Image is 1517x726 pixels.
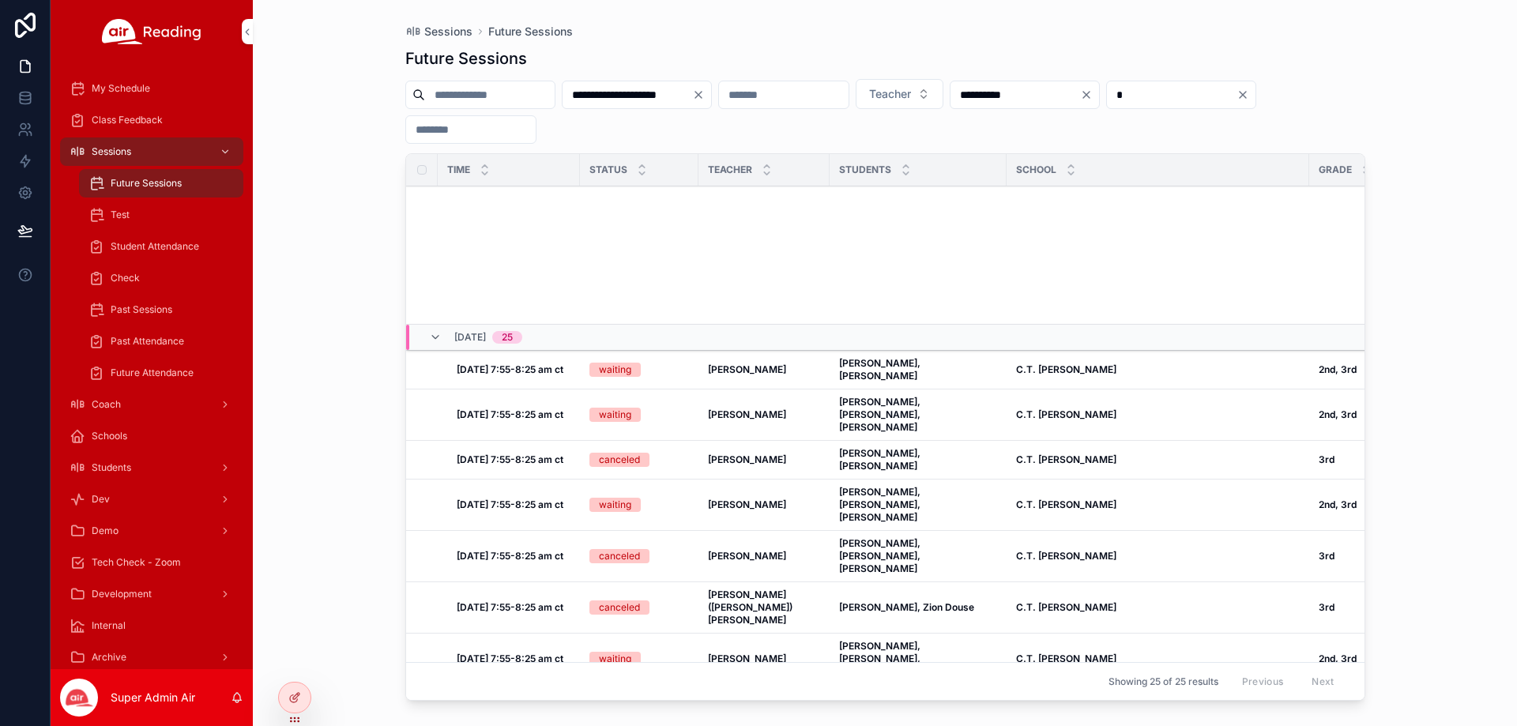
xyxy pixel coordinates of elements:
[1319,653,1357,664] strong: 2nd, 3rd
[1319,453,1418,466] a: 3rd
[1319,601,1418,614] a: 3rd
[60,517,243,545] a: Demo
[599,408,631,422] div: waiting
[92,525,119,537] span: Demo
[839,396,997,434] a: [PERSON_NAME], [PERSON_NAME], [PERSON_NAME]
[1319,653,1418,665] a: 2nd, 3rd
[457,601,570,614] a: [DATE] 7:55-8:25 am ct
[839,486,923,523] strong: [PERSON_NAME], [PERSON_NAME], [PERSON_NAME]
[1016,550,1300,562] a: C.T. [PERSON_NAME]
[92,651,126,664] span: Archive
[589,652,689,666] a: waiting
[1016,653,1116,664] strong: C.T. [PERSON_NAME]
[60,453,243,482] a: Students
[1080,88,1099,101] button: Clear
[1319,498,1418,511] a: 2nd, 3rd
[457,363,570,376] a: [DATE] 7:55-8:25 am ct
[60,485,243,513] a: Dev
[839,164,891,176] span: Students
[79,327,243,355] a: Past Attendance
[60,548,243,577] a: Tech Check - Zoom
[92,82,150,95] span: My Schedule
[92,145,131,158] span: Sessions
[1319,164,1352,176] span: Grade
[92,588,152,600] span: Development
[599,549,640,563] div: canceled
[60,390,243,419] a: Coach
[1016,363,1300,376] a: C.T. [PERSON_NAME]
[60,137,243,166] a: Sessions
[839,640,923,677] strong: [PERSON_NAME], [PERSON_NAME], [PERSON_NAME]
[1319,363,1357,375] strong: 2nd, 3rd
[589,549,689,563] a: canceled
[1319,408,1418,421] a: 2nd, 3rd
[60,580,243,608] a: Development
[1237,88,1255,101] button: Clear
[79,264,243,292] a: Check
[839,537,923,574] strong: [PERSON_NAME], [PERSON_NAME], [PERSON_NAME]
[599,363,631,377] div: waiting
[405,47,527,70] h1: Future Sessions
[1016,453,1116,465] strong: C.T. [PERSON_NAME]
[708,363,786,375] strong: [PERSON_NAME]
[92,430,127,442] span: Schools
[1016,601,1300,614] a: C.T. [PERSON_NAME]
[111,303,172,316] span: Past Sessions
[1319,453,1334,465] strong: 3rd
[1016,408,1300,421] a: C.T. [PERSON_NAME]
[424,24,472,39] span: Sessions
[839,486,997,524] a: [PERSON_NAME], [PERSON_NAME], [PERSON_NAME]
[102,19,201,44] img: App logo
[60,643,243,671] a: Archive
[839,357,997,382] a: [PERSON_NAME], [PERSON_NAME]
[839,396,923,433] strong: [PERSON_NAME], [PERSON_NAME], [PERSON_NAME]
[457,453,570,466] a: [DATE] 7:55-8:25 am ct
[1109,675,1218,688] span: Showing 25 of 25 results
[457,653,570,665] a: [DATE] 7:55-8:25 am ct
[708,589,795,626] strong: [PERSON_NAME] ([PERSON_NAME]) [PERSON_NAME]
[1016,363,1116,375] strong: C.T. [PERSON_NAME]
[502,331,513,344] div: 25
[79,295,243,324] a: Past Sessions
[708,653,786,664] strong: [PERSON_NAME]
[79,359,243,387] a: Future Attendance
[457,498,563,510] strong: [DATE] 7:55-8:25 am ct
[1016,550,1116,562] strong: C.T. [PERSON_NAME]
[60,74,243,103] a: My Schedule
[60,422,243,450] a: Schools
[457,363,563,375] strong: [DATE] 7:55-8:25 am ct
[454,331,486,344] span: [DATE]
[111,690,195,705] p: Super Admin Air
[92,493,110,506] span: Dev
[488,24,573,39] span: Future Sessions
[111,177,182,190] span: Future Sessions
[589,408,689,422] a: waiting
[60,106,243,134] a: Class Feedback
[856,79,943,109] button: Select Button
[457,498,570,511] a: [DATE] 7:55-8:25 am ct
[1016,498,1300,511] a: C.T. [PERSON_NAME]
[599,453,640,467] div: canceled
[1016,498,1116,510] strong: C.T. [PERSON_NAME]
[599,600,640,615] div: canceled
[708,363,820,376] a: [PERSON_NAME]
[708,589,820,626] a: [PERSON_NAME] ([PERSON_NAME]) [PERSON_NAME]
[92,619,126,632] span: Internal
[869,86,911,102] span: Teacher
[457,453,563,465] strong: [DATE] 7:55-8:25 am ct
[92,114,163,126] span: Class Feedback
[92,461,131,474] span: Students
[708,164,752,176] span: Teacher
[60,611,243,640] a: Internal
[839,640,997,678] a: [PERSON_NAME], [PERSON_NAME], [PERSON_NAME]
[92,556,181,569] span: Tech Check - Zoom
[1016,408,1116,420] strong: C.T. [PERSON_NAME]
[111,209,130,221] span: Test
[708,408,820,421] a: [PERSON_NAME]
[92,398,121,411] span: Coach
[1319,408,1357,420] strong: 2nd, 3rd
[111,367,194,379] span: Future Attendance
[839,601,974,613] strong: [PERSON_NAME], Zion Douse
[1016,453,1300,466] a: C.T. [PERSON_NAME]
[79,169,243,197] a: Future Sessions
